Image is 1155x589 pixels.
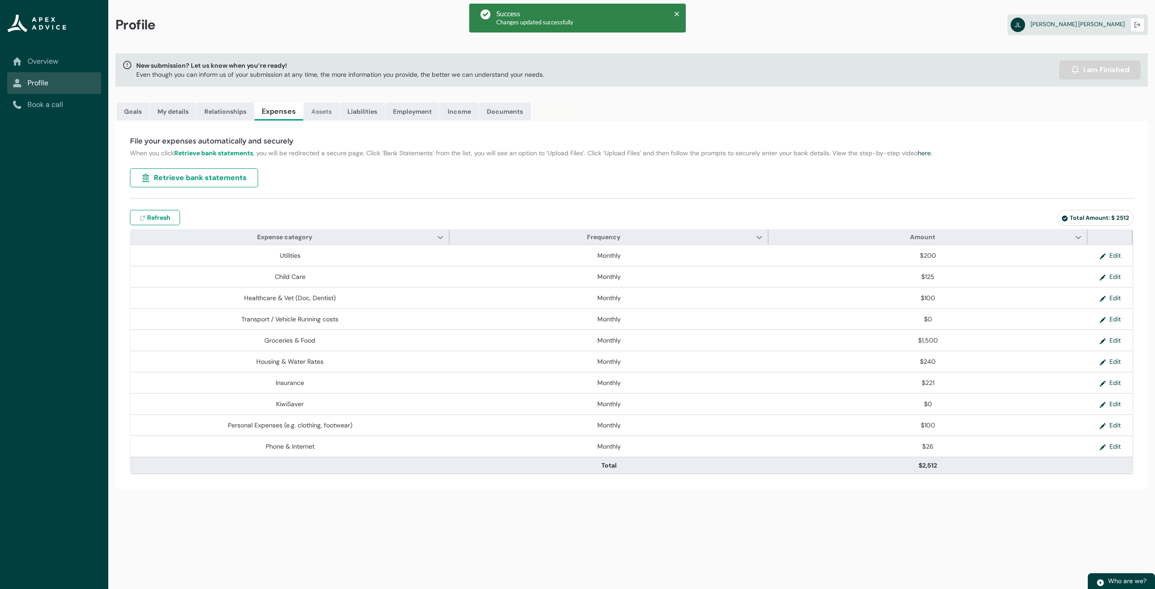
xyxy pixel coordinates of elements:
a: Documents [479,102,531,121]
nav: Sub page [7,51,101,116]
lightning-formatted-number: $26 [922,442,933,450]
button: Edit [1092,418,1128,432]
strong: Retrieve bank statements [174,149,253,157]
span: New submission? Let us know when you’re ready! [136,61,544,70]
span: Retrieve bank statements [154,172,247,183]
button: Edit [1092,376,1128,390]
lightning-formatted-number: $2,512 [919,461,937,469]
a: Profile [13,78,96,88]
lightning-base-formatted-text: Monthly [597,357,621,366]
span: [PERSON_NAME] [PERSON_NAME] [1030,20,1125,28]
span: Changes updated successfully [496,19,573,26]
lightning-base-formatted-text: Phone & Internet [266,442,314,450]
h4: File your expenses automatically and securely [130,136,1133,147]
img: landmark.svg [141,173,150,182]
button: I am Finished [1059,60,1141,79]
lightning-badge: Total Amount [1058,210,1133,226]
lightning-base-formatted-text: Transport / Vehicle Running costs [241,315,338,323]
lightning-base-formatted-text: Child Care [275,273,305,281]
a: Assets [304,102,339,121]
lightning-formatted-number: $125 [921,273,934,281]
lightning-base-formatted-text: Monthly [597,294,621,302]
button: Refresh [130,210,180,225]
lightning-formatted-number: $240 [920,357,936,366]
span: Profile [115,16,156,33]
a: Goals [117,102,149,121]
lightning-base-formatted-text: Monthly [597,421,621,429]
span: I am Finished [1083,65,1129,75]
lightning-base-formatted-text: Monthly [597,251,621,260]
lightning-formatted-number: $100 [921,294,935,302]
lightning-base-formatted-text: Personal Expenses (e.g. clothing, footwear) [228,421,352,429]
button: Edit [1092,397,1128,411]
lightning-base-formatted-text: Healthcare & Vet (Doc, Dentist) [244,294,336,302]
button: Edit [1092,291,1128,305]
lightning-base-formatted-text: Monthly [597,315,621,323]
lightning-base-formatted-text: Total [601,461,617,469]
a: My details [150,102,196,121]
a: JL[PERSON_NAME] [PERSON_NAME] [1007,14,1148,35]
span: Refresh [147,213,171,222]
lightning-base-formatted-text: Housing & Water Rates [256,357,323,366]
a: Income [440,102,479,121]
button: Edit [1092,312,1128,326]
a: here. [918,149,932,157]
img: alarm.svg [1071,65,1080,74]
img: play.svg [1096,579,1104,587]
lightning-base-formatted-text: Insurance [276,379,304,387]
p: Even though you can inform us of your submission at any time, the more information you provide, t... [136,70,544,79]
button: Logout [1130,18,1145,32]
lightning-base-formatted-text: Monthly [597,442,621,450]
lightning-base-formatted-text: KiwiSaver [276,400,304,408]
lightning-formatted-number: $100 [921,421,935,429]
lightning-formatted-number: $200 [920,251,936,260]
button: Edit [1092,440,1128,453]
button: Retrieve bank statements [130,168,258,187]
lightning-base-formatted-text: Monthly [597,273,621,281]
lightning-base-formatted-text: Monthly [597,336,621,344]
lightning-formatted-number: $0 [924,400,932,408]
button: Edit [1092,334,1128,347]
lightning-base-formatted-text: Groceries & Food [264,336,315,344]
lightning-base-formatted-text: Monthly [597,400,621,408]
a: Overview [13,56,96,67]
lightning-formatted-number: $221 [922,379,934,387]
button: Edit [1092,249,1128,262]
a: Book a call [13,99,96,110]
abbr: JL [1011,18,1025,32]
button: Edit [1092,355,1128,368]
span: Who are we? [1108,577,1146,585]
lightning-base-formatted-text: Utilities [280,251,300,260]
lightning-base-formatted-text: Monthly [597,379,621,387]
lightning-formatted-number: $1,500 [918,336,938,344]
span: Total Amount: $ 2512 [1062,214,1129,222]
button: Edit [1092,270,1128,283]
a: Liabilities [340,102,385,121]
a: Relationships [197,102,254,121]
div: Success [496,9,573,18]
a: Expenses [254,102,303,121]
img: Apex Advice Group [7,14,66,32]
p: When you click , you will be redirected a secure page. Click ‘Bank Statements’ from the list, you... [130,148,1133,158]
a: Employment [385,102,439,121]
lightning-formatted-number: $0 [924,315,932,323]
